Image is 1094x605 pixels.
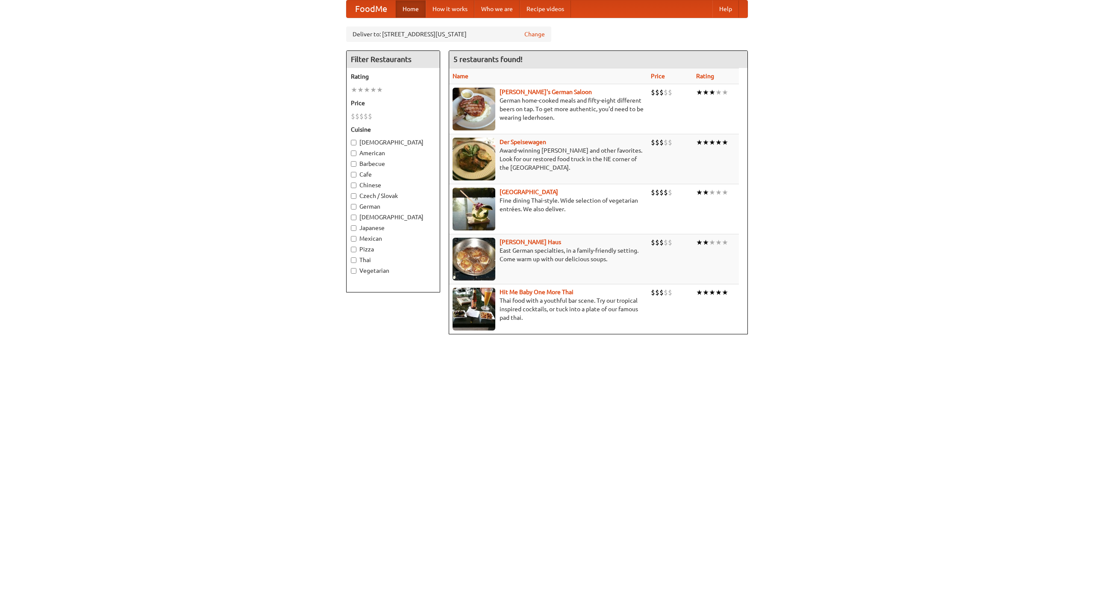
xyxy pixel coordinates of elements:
p: Award-winning [PERSON_NAME] and other favorites. Look for our restored food truck in the NE corne... [453,146,644,172]
li: $ [651,288,655,297]
label: Japanese [351,224,435,232]
li: ★ [703,138,709,147]
a: [PERSON_NAME] Haus [500,239,561,245]
a: Recipe videos [520,0,571,18]
input: Barbecue [351,161,356,167]
img: speisewagen.jpg [453,138,495,180]
li: ★ [703,188,709,197]
li: $ [659,188,664,197]
li: $ [659,138,664,147]
p: Fine dining Thai-style. Wide selection of vegetarian entrées. We also deliver. [453,196,644,213]
li: $ [664,138,668,147]
a: How it works [426,0,474,18]
img: babythai.jpg [453,288,495,331]
li: ★ [696,238,703,247]
p: East German specialties, in a family-friendly setting. Come warm up with our delicious soups. [453,246,644,263]
li: ★ [376,85,383,94]
li: $ [659,288,664,297]
input: Czech / Slovak [351,193,356,199]
li: ★ [722,238,728,247]
li: ★ [722,288,728,297]
li: ★ [715,288,722,297]
input: Chinese [351,183,356,188]
label: [DEMOGRAPHIC_DATA] [351,138,435,147]
input: American [351,151,356,156]
a: Help [712,0,739,18]
li: ★ [709,188,715,197]
li: $ [668,88,672,97]
label: [DEMOGRAPHIC_DATA] [351,213,435,221]
a: FoodMe [347,0,396,18]
li: ★ [709,138,715,147]
li: $ [664,288,668,297]
li: $ [659,238,664,247]
a: Home [396,0,426,18]
li: $ [364,112,368,121]
a: Who we are [474,0,520,18]
div: Deliver to: [STREET_ADDRESS][US_STATE] [346,27,551,42]
a: Der Speisewagen [500,139,546,145]
li: $ [655,138,659,147]
li: ★ [715,88,722,97]
li: ★ [722,88,728,97]
input: Mexican [351,236,356,242]
a: [GEOGRAPHIC_DATA] [500,189,558,195]
li: ★ [715,188,722,197]
li: $ [668,238,672,247]
input: [DEMOGRAPHIC_DATA] [351,215,356,220]
li: ★ [709,88,715,97]
label: American [351,149,435,157]
li: $ [668,138,672,147]
li: ★ [722,138,728,147]
li: $ [655,238,659,247]
li: ★ [715,138,722,147]
li: ★ [696,188,703,197]
label: German [351,202,435,211]
a: [PERSON_NAME]'s German Saloon [500,89,592,95]
label: Thai [351,256,435,264]
li: ★ [370,85,376,94]
h5: Cuisine [351,125,435,134]
li: ★ [364,85,370,94]
h5: Price [351,99,435,107]
input: Japanese [351,225,356,231]
li: ★ [351,85,357,94]
li: $ [651,188,655,197]
input: German [351,204,356,210]
li: $ [651,238,655,247]
li: ★ [709,288,715,297]
li: ★ [696,138,703,147]
li: $ [651,88,655,97]
a: Hit Me Baby One More Thai [500,289,573,295]
li: $ [664,188,668,197]
input: Thai [351,257,356,263]
label: Vegetarian [351,266,435,275]
li: $ [651,138,655,147]
img: satay.jpg [453,188,495,230]
a: Change [524,30,545,38]
img: kohlhaus.jpg [453,238,495,280]
input: Vegetarian [351,268,356,274]
label: Barbecue [351,159,435,168]
li: ★ [696,88,703,97]
li: $ [368,112,372,121]
li: $ [355,112,359,121]
li: ★ [722,188,728,197]
li: $ [664,88,668,97]
img: esthers.jpg [453,88,495,130]
h5: Rating [351,72,435,81]
a: Price [651,73,665,80]
li: $ [668,288,672,297]
h4: Filter Restaurants [347,51,440,68]
label: Chinese [351,181,435,189]
li: $ [668,188,672,197]
li: $ [359,112,364,121]
li: ★ [703,88,709,97]
p: German home-cooked meals and fifty-eight different beers on tap. To get more authentic, you'd nee... [453,96,644,122]
ng-pluralize: 5 restaurants found! [453,55,523,63]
